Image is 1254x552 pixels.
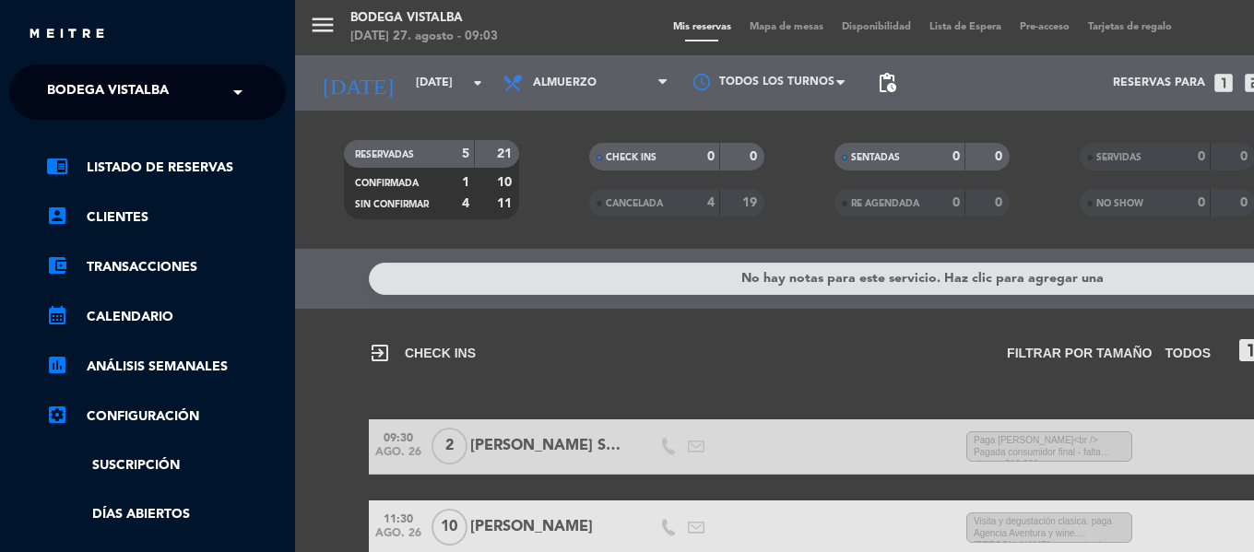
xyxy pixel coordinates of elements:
[47,73,169,112] span: BODEGA VISTALBA
[46,205,68,227] i: account_box
[46,206,286,229] a: account_boxClientes
[46,354,68,376] i: assessment
[46,157,286,179] a: chrome_reader_modeListado de Reservas
[46,256,286,278] a: account_balance_walletTransacciones
[46,405,286,428] a: Configuración
[46,504,286,525] a: Días abiertos
[46,356,286,378] a: assessmentANÁLISIS SEMANALES
[46,155,68,177] i: chrome_reader_mode
[46,304,68,326] i: calendar_month
[46,404,68,426] i: settings_applications
[28,28,106,41] img: MEITRE
[46,455,286,476] a: Suscripción
[876,72,898,94] span: pending_actions
[46,306,286,328] a: calendar_monthCalendario
[46,254,68,276] i: account_balance_wallet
